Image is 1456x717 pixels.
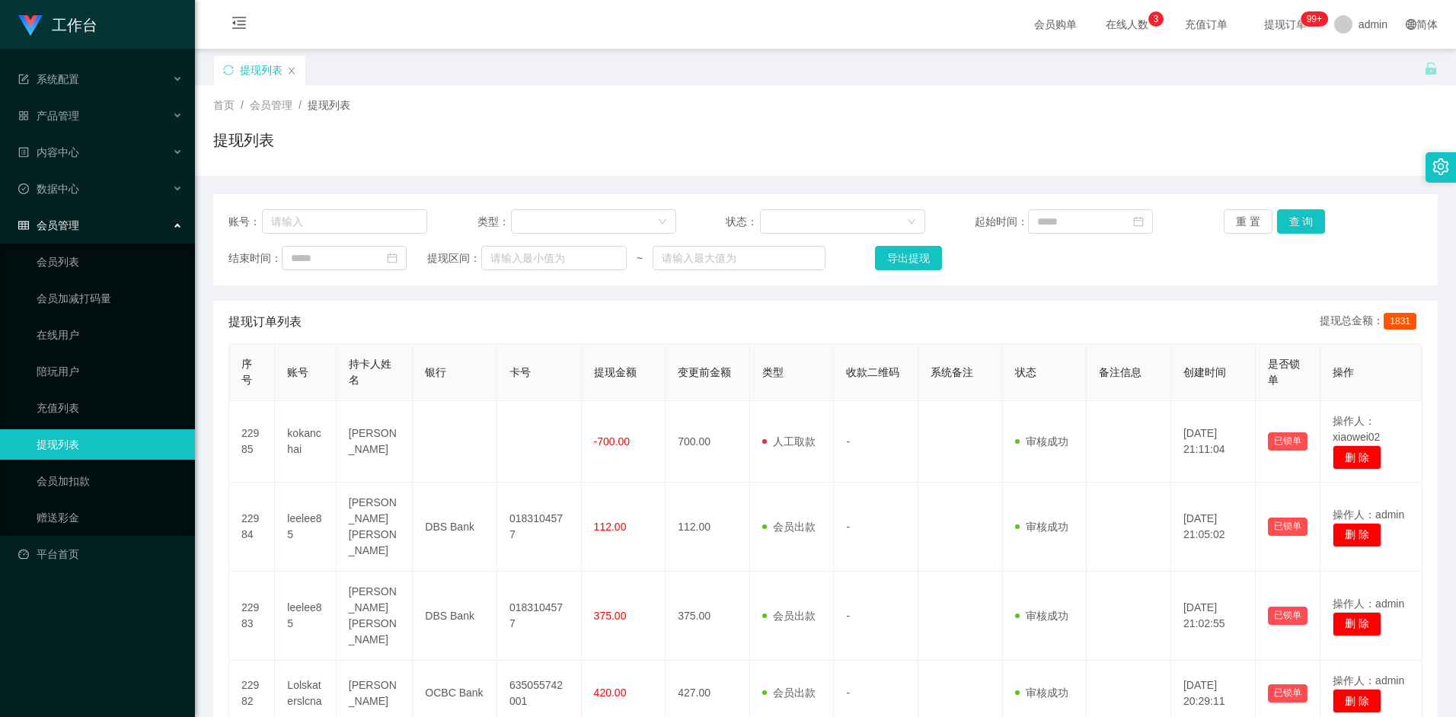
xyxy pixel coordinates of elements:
td: 22985 [229,401,275,483]
i: 图标: close [287,66,296,75]
a: 图标: dashboard平台首页 [18,539,183,569]
span: 1831 [1384,313,1416,330]
button: 查 询 [1277,209,1326,234]
span: 人工取款 [762,435,816,448]
i: 图标: down [658,217,667,228]
span: 类型： [477,214,512,230]
span: 系统备注 [931,366,973,378]
button: 删 除 [1333,612,1381,636]
span: 提现区间： [427,250,481,266]
span: 持卡人姓名 [349,358,391,386]
td: [DATE] 21:02:55 [1171,572,1256,661]
td: 22983 [229,572,275,661]
button: 已锁单 [1268,607,1308,625]
td: 700.00 [666,401,750,483]
button: 已锁单 [1268,518,1308,536]
span: 420.00 [594,687,627,699]
td: leelee85 [275,572,336,661]
td: [PERSON_NAME] [337,401,413,483]
span: 操作 [1333,366,1354,378]
span: 会员出款 [762,610,816,622]
i: 图标: down [907,217,916,228]
span: 提现订单列表 [228,313,302,331]
span: 起始时间： [975,214,1028,230]
span: / [299,99,302,111]
a: 工作台 [18,18,97,30]
span: 类型 [762,366,784,378]
span: 数据中心 [18,183,79,195]
span: 审核成功 [1015,521,1068,533]
button: 重 置 [1224,209,1272,234]
span: - [846,687,850,699]
a: 会员加减打码量 [37,283,183,314]
td: DBS Bank [413,572,497,661]
button: 删 除 [1333,689,1381,713]
i: 图标: profile [18,147,29,158]
span: 内容中心 [18,146,79,158]
i: 图标: menu-fold [213,1,265,49]
span: 操作人：admin [1333,508,1404,521]
button: 导出提现 [875,246,942,270]
input: 请输入最大值为 [653,246,825,270]
button: 已锁单 [1268,684,1308,703]
i: 图标: table [18,220,29,231]
span: 会员出款 [762,521,816,533]
span: 充值订单 [1177,19,1235,30]
td: [DATE] 21:05:02 [1171,483,1256,572]
span: 会员管理 [250,99,292,111]
i: 图标: calendar [387,253,398,263]
span: 112.00 [594,521,627,533]
td: DBS Bank [413,483,497,572]
p: 3 [1154,11,1159,27]
span: 在线人数 [1098,19,1156,30]
i: 图标: setting [1432,158,1449,175]
td: 0183104577 [497,572,582,661]
td: [PERSON_NAME] [PERSON_NAME] [337,483,413,572]
sup: 1180 [1301,11,1328,27]
button: 删 除 [1333,445,1381,470]
td: leelee85 [275,483,336,572]
span: 备注信息 [1099,366,1141,378]
i: 图标: form [18,74,29,84]
span: 375.00 [594,610,627,622]
span: - [846,521,850,533]
div: 提现列表 [240,56,283,84]
span: 创建时间 [1183,366,1226,378]
span: 系统配置 [18,73,79,85]
h1: 提现列表 [213,129,274,151]
a: 陪玩用户 [37,356,183,387]
span: 卡号 [509,366,531,378]
div: 提现总金额： [1320,313,1422,331]
span: 操作人：admin [1333,674,1404,687]
a: 提现列表 [37,429,183,460]
a: 充值列表 [37,393,183,423]
td: 112.00 [666,483,750,572]
span: - [846,610,850,622]
a: 在线用户 [37,320,183,350]
span: 会员管理 [18,219,79,231]
span: 是否锁单 [1268,358,1300,386]
span: 账号 [287,366,308,378]
a: 会员列表 [37,247,183,277]
img: logo.9652507e.png [18,15,43,37]
sup: 3 [1148,11,1164,27]
td: kokanchai [275,401,336,483]
span: 提现列表 [308,99,350,111]
span: 账号： [228,214,262,230]
i: 图标: appstore-o [18,110,29,121]
span: / [241,99,244,111]
span: ~ [627,250,653,266]
h1: 工作台 [52,1,97,49]
i: 图标: unlock [1424,62,1438,75]
span: 审核成功 [1015,435,1068,448]
span: 序号 [241,358,252,386]
span: 结束时间： [228,250,282,266]
span: 操作人：xiaowei02 [1333,415,1380,443]
span: 首页 [213,99,235,111]
span: 收款二维码 [846,366,899,378]
i: 图标: calendar [1133,216,1144,227]
span: 提现订单 [1256,19,1314,30]
i: 图标: global [1406,19,1416,30]
span: 提现金额 [594,366,637,378]
span: 状态： [726,214,760,230]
